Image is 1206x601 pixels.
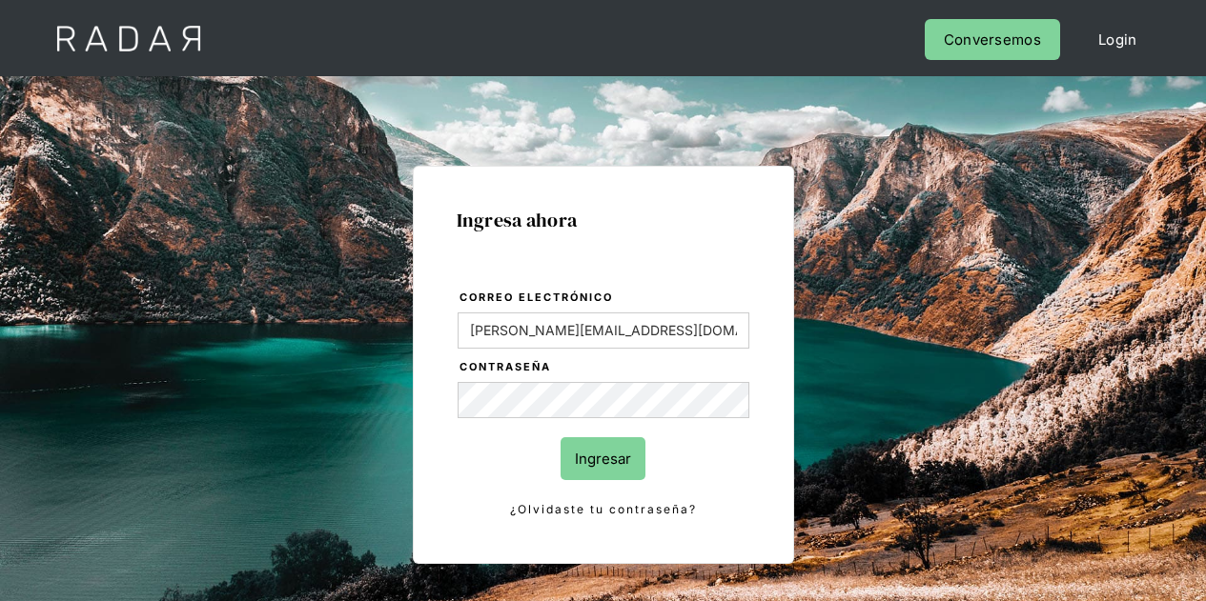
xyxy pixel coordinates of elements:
[561,437,645,480] input: Ingresar
[458,312,749,349] input: bruce@wayne.com
[925,19,1060,60] a: Conversemos
[457,210,750,230] h1: Ingresa ahora
[460,289,749,308] label: Correo electrónico
[1079,19,1156,60] a: Login
[458,499,749,520] a: ¿Olvidaste tu contraseña?
[457,288,750,520] form: Login Form
[460,358,749,377] label: Contraseña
